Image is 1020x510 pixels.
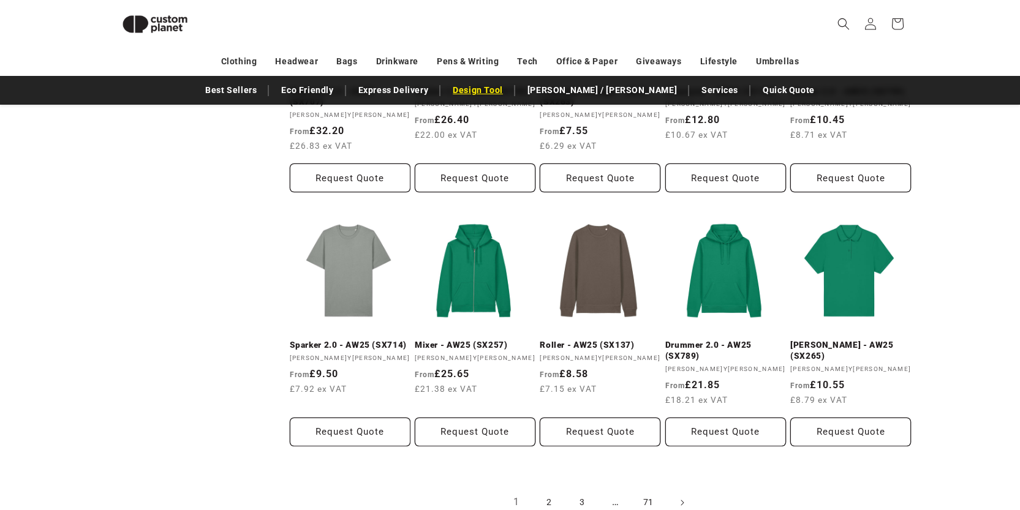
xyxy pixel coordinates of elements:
a: Slammer 2.0 - AW25 (SX707) [290,86,410,108]
button: Request Quote [415,163,535,192]
a: [PERSON_NAME] / [PERSON_NAME] [521,80,683,101]
a: Clothing [221,51,257,72]
iframe: Chat Widget [810,378,1020,510]
summary: Search [830,10,857,37]
a: Sparker 2.0 - AW25 (SX714) [290,340,410,351]
a: [PERSON_NAME] - AW25 (SX265) [790,340,911,361]
img: Custom Planet [112,5,198,43]
button: Request Quote [665,418,786,446]
a: Roller - AW25 (SX137) [540,340,660,351]
a: Quick Quote [757,80,821,101]
a: Design Tool [447,80,509,101]
button: Request Quote [790,418,911,446]
a: Freestyler Vintage - AW25 (SX263) [540,86,660,108]
a: Drinkware [376,51,418,72]
a: Drummer 2.0 - AW25 (SX789) [665,340,786,361]
a: Umbrellas [756,51,799,72]
button: Request Quote [665,163,786,192]
button: Request Quote [415,418,535,446]
a: Bags [336,51,357,72]
a: Tech [517,51,537,72]
a: Express Delivery [352,80,435,101]
a: Mixer - AW25 (SX257) [415,340,535,351]
a: Lifestyle [700,51,738,72]
button: Request Quote [290,163,410,192]
button: Request Quote [540,418,660,446]
: Request Quote [540,163,660,192]
button: Request Quote [290,418,410,446]
a: Headwear [275,51,318,72]
a: Services [695,80,744,101]
a: Eco Friendly [275,80,339,101]
button: Request Quote [790,163,911,192]
a: Office & Paper [556,51,618,72]
a: Giveaways [636,51,681,72]
a: Best Sellers [199,80,263,101]
a: Pens & Writing [437,51,499,72]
